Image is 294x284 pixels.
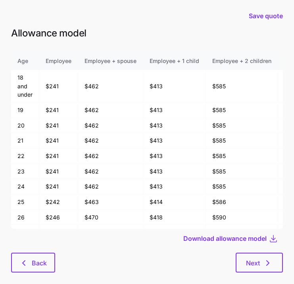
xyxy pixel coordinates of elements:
[78,225,143,240] td: $479
[11,194,39,210] td: 25
[78,118,143,133] td: $462
[11,118,39,133] td: 20
[206,210,278,225] td: $590
[39,103,78,118] td: $241
[143,210,206,225] td: $418
[11,133,39,149] td: 21
[143,133,206,149] td: $413
[78,164,143,179] td: $462
[143,70,206,103] td: $413
[206,225,278,240] td: $594
[11,225,39,240] td: 27
[249,11,283,21] span: Save quote
[11,103,39,118] td: 19
[143,118,206,133] td: $413
[78,133,143,149] td: $462
[39,133,78,149] td: $241
[11,164,39,179] td: 23
[39,210,78,225] td: $246
[143,103,206,118] td: $413
[11,27,283,39] h1: Allowance model
[206,118,278,133] td: $585
[11,149,39,164] td: 22
[206,103,278,118] td: $585
[39,149,78,164] td: $241
[11,253,55,273] button: Back
[85,57,136,65] div: Employee + spouse
[46,57,71,65] div: Employee
[143,179,206,194] td: $413
[143,194,206,210] td: $414
[39,225,78,240] td: $250
[11,179,39,194] td: 24
[206,149,278,164] td: $585
[17,57,33,65] div: Age
[183,234,269,243] button: Download allowance model
[150,57,199,65] div: Employee + 1 child
[39,70,78,103] td: $241
[11,70,39,103] td: 18 and under
[143,225,206,240] td: $422
[78,103,143,118] td: $462
[143,164,206,179] td: $413
[206,179,278,194] td: $585
[39,179,78,194] td: $241
[206,164,278,179] td: $585
[143,149,206,164] td: $413
[78,210,143,225] td: $470
[78,194,143,210] td: $463
[212,57,271,65] div: Employee + 2 children
[39,194,78,210] td: $242
[236,253,283,273] button: Next
[78,149,143,164] td: $462
[206,133,278,149] td: $585
[32,258,47,268] span: Back
[78,179,143,194] td: $462
[206,70,278,103] td: $585
[39,164,78,179] td: $241
[39,118,78,133] td: $241
[78,70,143,103] td: $462
[206,194,278,210] td: $586
[11,210,39,225] td: 26
[246,258,260,268] span: Next
[242,5,289,27] button: Save quote
[183,234,267,243] span: Download allowance model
